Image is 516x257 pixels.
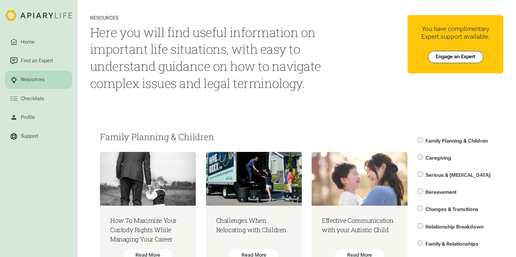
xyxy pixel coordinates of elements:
h3: How To Maximize Your Custody Rights While Managing Your Career [110,216,186,244]
a: Resources [5,71,72,88]
span: Family & Relationships [425,241,478,247]
div: Home [20,38,36,46]
span: Relationship Breakdown [425,224,483,230]
span: Bereavement [425,189,456,195]
input: Serious & [MEDICAL_DATA] [418,171,423,177]
a: Profile [5,109,72,126]
h2: Family Planning & Children [100,132,407,142]
h1: Here you will find useful information on important life situations, with easy to understand guida... [90,24,332,92]
a: Checklists [5,90,72,108]
div: Resources [20,76,46,84]
h3: Challenges When Relocating with Children [216,216,292,235]
div: You have complimentary Expert support available. [413,25,498,41]
a: Home [5,33,72,51]
a: Find an Expert [5,52,72,70]
div: Resources [90,15,332,21]
input: Family Planning & Children [418,137,423,143]
div: Checklists [20,95,45,103]
input: Family & Relationships [418,240,423,246]
a: Engage an Expert [428,51,483,63]
div: Find an Expert [20,57,54,65]
input: Relationship Breakdown [418,223,423,228]
a: Support [5,127,72,145]
input: Changes & Transitions [418,206,423,211]
div: Support [20,133,40,141]
input: Bereavement [418,189,423,194]
input: Caregiving [418,154,423,160]
span: Caregiving [425,155,451,161]
span: Changes & Transitions [425,206,478,212]
span: Family Planning & Children [425,138,488,144]
span: Serious & [MEDICAL_DATA] [425,172,490,178]
h3: Effective Communication with your Autistic Child [322,216,397,235]
div: Profile [20,114,36,121]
